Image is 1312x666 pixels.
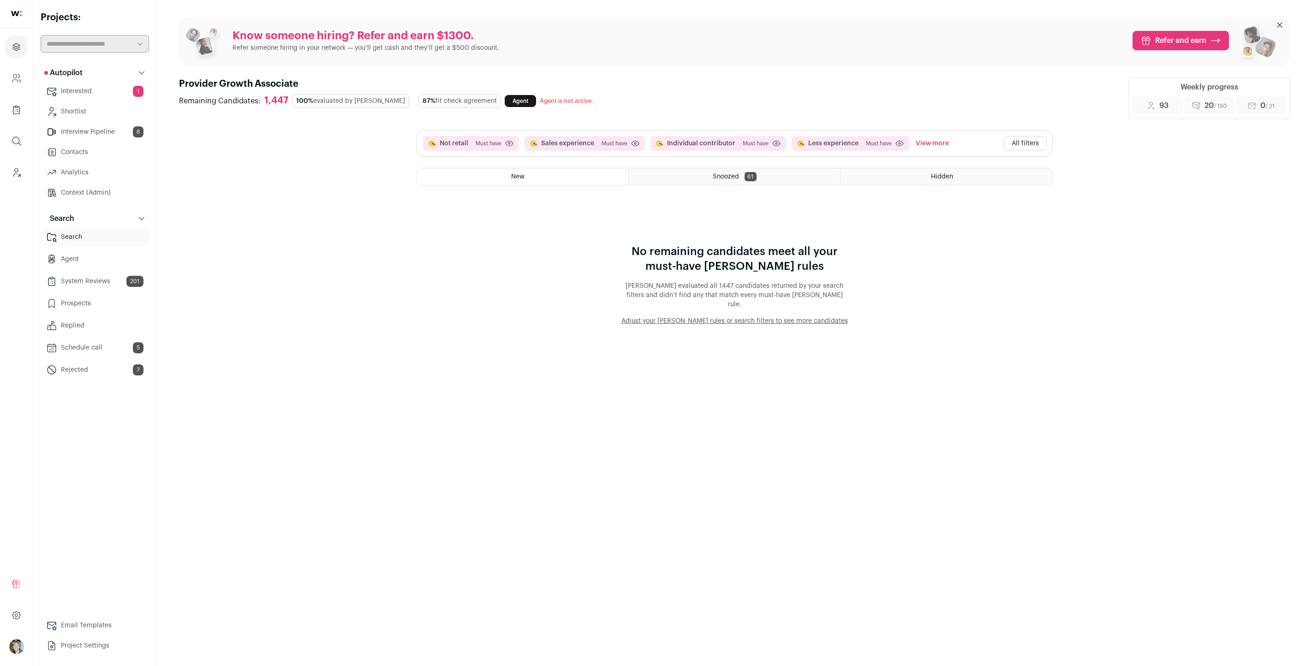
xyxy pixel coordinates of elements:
a: Company Lists [6,99,27,121]
div: 1,447 [264,95,288,107]
a: Agent [41,250,149,268]
a: Shortlist [41,102,149,121]
a: Search [41,228,149,246]
span: Must have [476,140,501,147]
span: 61 [745,172,757,181]
a: Hidden [841,168,1052,185]
img: wellfound-shorthand-0d5821cbd27db2630d0214b213865d53afaa358527fdda9d0ea32b1df1b89c2c.svg [11,11,22,16]
p: Autopilot [44,67,83,78]
a: Context (Admin) [41,184,149,202]
span: New [511,173,525,180]
img: referral_people_group_2-7c1ec42c15280f3369c0665c33c00ed472fd7f6af9dd0ec46c364f9a93ccf9a4.png [1236,22,1277,66]
p: No remaining candidates meet all your must-have [PERSON_NAME] rules [619,244,850,274]
a: Email Templates [41,616,149,635]
span: 87% [423,98,435,104]
a: Refer and earn [1133,31,1229,50]
a: Interview Pipeline8 [41,123,149,141]
span: / 21 [1265,103,1275,109]
span: Hidden [931,173,953,180]
span: 5 [133,342,143,353]
a: Snoozed 61 [629,168,840,185]
p: Search [44,213,74,224]
span: 93 [1159,100,1169,111]
span: Remaining Candidates: [179,95,261,107]
div: evaluated by [PERSON_NAME] [292,94,409,108]
p: [PERSON_NAME] evaluated all 1447 candidates returned by your search filters and didn’t find any t... [619,281,850,309]
h1: Provider Growth Associate [179,77,599,90]
button: Autopilot [41,64,149,82]
span: 201 [126,276,143,287]
a: Analytics [41,163,149,182]
span: Must have [602,140,627,147]
a: Replied [41,316,149,335]
button: View more [914,136,951,151]
a: Leads (Backoffice) [6,161,27,184]
img: referral_people_group_1-3817b86375c0e7f77b15e9e1740954ef64e1f78137dd7e9f4ff27367cb2cd09a.png [185,24,225,65]
div: fit check agreement [418,94,501,108]
span: 0 [1260,100,1275,111]
span: 8 [133,126,143,137]
button: Search [41,209,149,228]
button: Open dropdown [9,639,24,654]
span: 1 [133,86,143,97]
img: 6494470-medium_jpg [9,639,24,654]
button: Not retail [440,139,468,148]
span: 20 [1205,100,1227,111]
a: Schedule call5 [41,339,149,357]
a: Projects [6,36,27,58]
span: 100% [296,98,313,104]
span: / 150 [1214,103,1227,109]
a: Rejected7 [41,361,149,379]
button: All filters [1004,136,1047,151]
span: Must have [743,140,769,147]
a: Prospects [41,294,149,313]
p: Refer someone hiring in your network — you’ll get cash and they’ll get a $500 discount. [233,43,499,53]
a: Company and ATS Settings [6,67,27,89]
span: 7 [133,364,143,375]
a: Interested1 [41,82,149,101]
button: Adjust your [PERSON_NAME] rules or search filters to see more candidates [619,316,850,326]
span: Snoozed [713,173,739,180]
span: Must have [866,140,892,147]
p: Know someone hiring? Refer and earn $1300. [233,29,499,43]
a: System Reviews201 [41,272,149,291]
button: Individual contributor [667,139,735,148]
span: Agent is not active. [540,98,593,104]
button: Less experience [808,139,859,148]
a: Agent [505,95,536,107]
button: Sales experience [541,139,594,148]
div: Weekly progress [1181,82,1238,93]
a: Project Settings [41,636,149,655]
h2: Projects: [41,11,149,24]
a: Contacts [41,143,149,161]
